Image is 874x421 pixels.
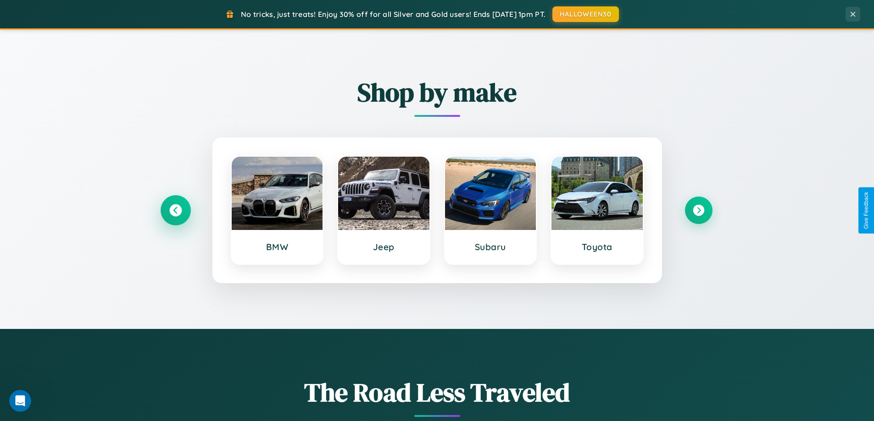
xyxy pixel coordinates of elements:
[241,241,314,252] h3: BMW
[454,241,527,252] h3: Subaru
[561,241,634,252] h3: Toyota
[162,75,713,110] h2: Shop by make
[241,10,546,19] span: No tricks, just treats! Enjoy 30% off for all Silver and Gold users! Ends [DATE] 1pm PT.
[863,192,869,229] div: Give Feedback
[9,390,31,412] iframe: Intercom live chat
[162,375,713,410] h1: The Road Less Traveled
[347,241,420,252] h3: Jeep
[552,6,619,22] button: HALLOWEEN30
